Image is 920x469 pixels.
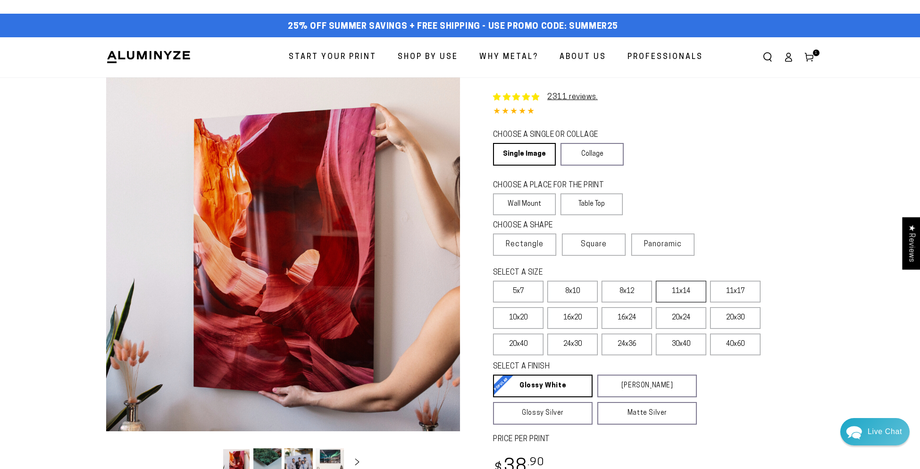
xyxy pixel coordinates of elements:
span: Rectangle [506,239,544,250]
label: 20x40 [493,334,544,355]
div: Contact Us Directly [868,418,902,445]
span: Away until [DATE] [71,47,129,54]
span: Re:amaze [101,269,127,276]
span: About Us [560,50,606,64]
sup: .90 [527,457,544,468]
span: 1 [815,50,818,56]
label: 8x10 [547,281,598,302]
span: Start Your Print [289,50,376,64]
a: 2311 reviews. [547,93,598,101]
label: 11x14 [656,281,706,302]
p: Hi [PERSON_NAME], Upon checking [DATE], your parcel is estimated to be delivered by [DATE]. For y... [31,136,183,145]
div: Recent Conversations [19,78,181,87]
label: 24x30 [547,334,598,355]
span: Why Metal? [479,50,538,64]
a: Leave A Message [62,285,138,300]
a: [PERSON_NAME] [597,375,697,397]
a: About Us [552,45,613,70]
a: Glossy Silver [493,402,593,425]
a: Glossy White [493,375,593,397]
legend: CHOOSE A SINGLE OR COLLAGE [493,130,615,141]
img: fba842a801236a3782a25bbf40121a09 [31,126,41,135]
label: 16x24 [602,307,652,329]
img: fba842a801236a3782a25bbf40121a09 [31,157,41,166]
label: 8x12 [602,281,652,302]
span: Professionals [627,50,703,64]
div: Click to open Judge.me floating reviews tab [902,217,920,269]
div: [DATE] [167,127,183,134]
img: 281bc0c6d78f608912246c0ee3e20b84 [31,95,41,105]
label: 5x7 [493,281,544,302]
div: Chat widget toggle [840,418,910,445]
a: Single Image [493,143,556,166]
p: Hi [PERSON_NAME], Thank you so much for going out of your way to make sure they get the print. I ... [31,106,183,115]
p: Hi Judit, As reviewed by our image processor, your source file does have the green tint. I am att... [31,167,183,176]
label: PRICE PER PRINT [493,434,814,445]
div: [DATE] [167,97,183,104]
label: 16x20 [547,307,598,329]
legend: SELECT A SIZE [493,268,682,278]
a: Professionals [620,45,710,70]
div: [PERSON_NAME] [43,126,167,135]
legend: CHOOSE A PLACE FOR THE PRINT [493,180,614,191]
label: 10x20 [493,307,544,329]
a: Why Metal? [472,45,545,70]
span: Shop By Use [398,50,458,64]
span: We run on [72,271,128,276]
label: Table Top [560,193,623,215]
img: Aluminyze [106,50,191,64]
summary: Search our site [757,47,778,67]
label: 11x17 [710,281,761,302]
label: 20x24 [656,307,706,329]
span: Square [581,239,607,250]
legend: SELECT A FINISH [493,361,674,372]
span: Panoramic [644,241,682,248]
span: 25% off Summer Savings + Free Shipping - Use Promo Code: SUMMER25 [288,22,618,32]
img: Marie J [68,14,93,39]
div: Aluminyze [43,96,167,105]
a: Collage [560,143,623,166]
legend: CHOOSE A SHAPE [493,220,616,231]
a: Shop By Use [391,45,465,70]
label: Wall Mount [493,193,556,215]
a: Start Your Print [282,45,384,70]
label: 20x30 [710,307,761,329]
a: 2311 reviews. [493,92,598,103]
label: 40x60 [710,334,761,355]
div: [PERSON_NAME] [43,157,167,166]
div: 4.85 out of 5.0 stars [493,105,814,119]
label: 24x36 [602,334,652,355]
img: John [88,14,113,39]
img: Helga [108,14,133,39]
a: Matte Silver [597,402,697,425]
label: 30x40 [656,334,706,355]
div: [DATE] [167,158,183,165]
